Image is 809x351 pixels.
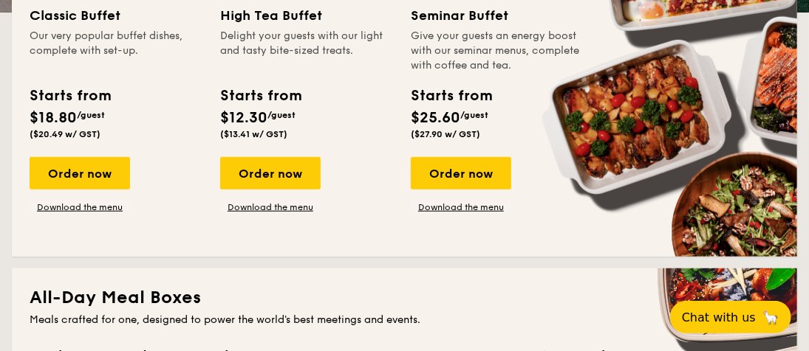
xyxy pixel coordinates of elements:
[220,201,321,213] a: Download the menu
[30,157,130,190] div: Order now
[670,301,791,333] button: Chat with us🦙
[30,129,100,139] span: ($20.49 w/ GST)
[77,110,105,120] span: /guest
[267,110,296,120] span: /guest
[682,310,756,324] span: Chat with us
[30,201,130,213] a: Download the menu
[30,85,110,107] div: Starts from
[411,109,460,127] span: $25.60
[30,29,202,73] div: Our very popular buffet dishes, complete with set-up.
[220,85,301,107] div: Starts from
[762,309,779,326] span: 🦙
[411,157,511,190] div: Order now
[411,129,480,139] span: ($27.90 w/ GST)
[30,5,202,26] div: Classic Buffet
[30,286,779,310] h2: All-Day Meal Boxes
[30,109,77,127] span: $18.80
[411,201,511,213] a: Download the menu
[411,85,491,107] div: Starts from
[220,5,393,26] div: High Tea Buffet
[220,157,321,190] div: Order now
[460,110,488,120] span: /guest
[220,29,393,73] div: Delight your guests with our light and tasty bite-sized treats.
[30,313,779,327] div: Meals crafted for one, designed to power the world's best meetings and events.
[411,5,584,26] div: Seminar Buffet
[220,109,267,127] span: $12.30
[411,29,584,73] div: Give your guests an energy boost with our seminar menus, complete with coffee and tea.
[220,129,287,139] span: ($13.41 w/ GST)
